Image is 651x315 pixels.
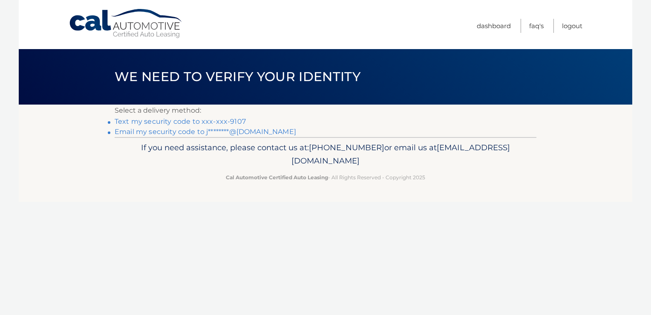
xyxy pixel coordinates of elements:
[309,143,384,152] span: [PHONE_NUMBER]
[529,19,544,33] a: FAQ's
[115,105,536,117] p: Select a delivery method:
[115,128,296,136] a: Email my security code to j********@[DOMAIN_NAME]
[120,141,531,168] p: If you need assistance, please contact us at: or email us at
[115,117,246,125] a: Text my security code to xxx-xxx-9107
[477,19,511,33] a: Dashboard
[115,69,360,85] span: We need to verify your identity
[120,173,531,182] p: - All Rights Reserved - Copyright 2025
[226,174,328,181] strong: Cal Automotive Certified Auto Leasing
[562,19,582,33] a: Logout
[69,9,184,39] a: Cal Automotive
